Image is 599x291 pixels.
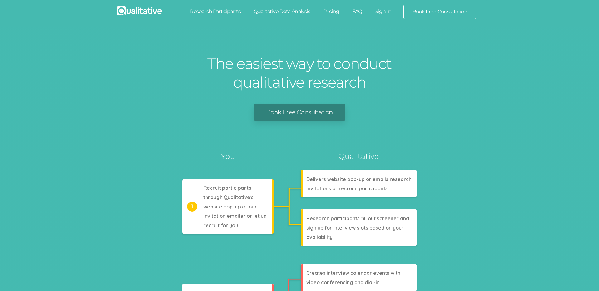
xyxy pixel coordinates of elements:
[203,194,254,200] tspan: through Qualitative's
[306,185,388,192] tspan: invitations or recruits participants
[306,234,333,240] tspan: availability
[117,6,162,15] img: Qualitative
[317,5,346,18] a: Pricing
[568,261,599,291] iframe: Chat Widget
[306,176,412,182] tspan: Delivers website pop-up or emails research
[404,5,476,19] a: Book Free Consultation
[306,270,400,276] tspan: Creates interview calendar events with
[203,222,238,228] tspan: recruit for you
[306,279,380,285] tspan: video conferencing and dial-in
[183,5,247,18] a: Research Participants
[254,104,345,121] a: Book Free Consultation
[369,5,398,18] a: Sign In
[338,152,379,161] tspan: Qualitative
[247,5,317,18] a: Qualitative Data Analysis
[203,185,251,191] tspan: Recruit participants
[306,215,409,222] tspan: Research participants fill out screener and
[306,225,404,231] tspan: sign up for interview slots based on your
[221,152,235,161] tspan: You
[346,5,368,18] a: FAQ
[191,203,193,210] tspan: 1
[203,203,257,210] tspan: website pop-up or our
[206,54,393,92] h1: The easiest way to conduct qualitative research
[203,213,266,219] tspan: invitation emailer or let us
